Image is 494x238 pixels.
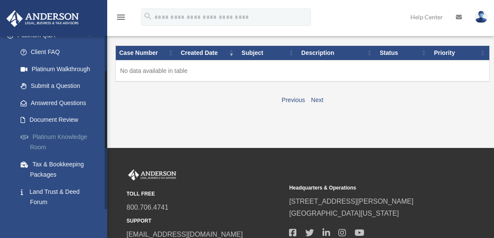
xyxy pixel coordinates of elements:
[12,44,107,61] a: Client FAQ
[376,46,430,60] th: Status: activate to sort column ascending
[116,12,126,22] i: menu
[12,94,103,111] a: Answered Questions
[116,46,178,60] th: Case Number: activate to sort column ascending
[12,183,107,211] a: Land Trust & Deed Forum
[311,96,323,103] a: Next
[12,128,107,156] a: Platinum Knowledge Room
[289,198,413,205] a: [STREET_ADDRESS][PERSON_NAME]
[289,210,399,217] a: [GEOGRAPHIC_DATA][US_STATE]
[4,10,81,27] img: Anderson Advisors Platinum Portal
[298,46,377,60] th: Description: activate to sort column ascending
[289,184,446,193] small: Headquarters & Operations
[12,111,107,129] a: Document Review
[127,190,283,199] small: TOLL FREE
[127,169,178,181] img: Anderson Advisors Platinum Portal
[12,78,107,95] a: Submit a Question
[177,46,238,60] th: Created Date: activate to sort column ascending
[431,46,490,60] th: Priority: activate to sort column ascending
[282,96,305,103] a: Previous
[143,12,153,21] i: search
[238,46,298,60] th: Subject: activate to sort column ascending
[116,15,126,22] a: menu
[12,60,107,78] a: Platinum Walkthrough
[116,60,490,81] td: No data available in table
[127,231,243,238] a: [EMAIL_ADDRESS][DOMAIN_NAME]
[475,11,488,23] img: User Pic
[127,217,283,226] small: SUPPORT
[12,156,107,183] a: Tax & Bookkeeping Packages
[127,204,169,211] a: 800.706.4741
